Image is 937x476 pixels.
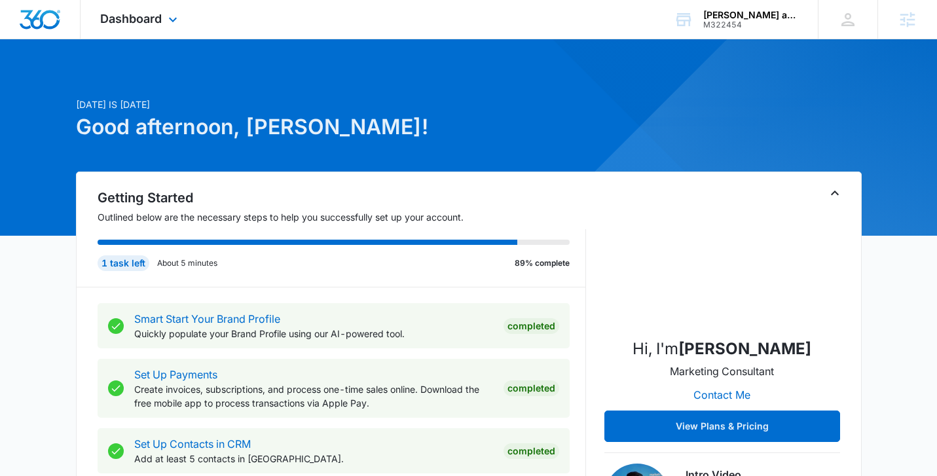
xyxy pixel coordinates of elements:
p: Create invoices, subscriptions, and process one-time sales online. Download the free mobile app t... [134,382,493,410]
p: 89% complete [515,257,570,269]
h2: Getting Started [98,188,586,208]
p: Quickly populate your Brand Profile using our AI-powered tool. [134,327,493,340]
button: View Plans & Pricing [604,411,840,442]
div: Domain: [DOMAIN_NAME] [34,34,144,45]
div: Completed [504,318,559,334]
div: v 4.0.25 [37,21,64,31]
img: website_grey.svg [21,34,31,45]
button: Toggle Collapse [827,185,843,201]
img: logo_orange.svg [21,21,31,31]
p: [DATE] is [DATE] [76,98,595,111]
div: Domain Overview [50,77,117,86]
div: 1 task left [98,255,149,271]
div: account name [703,10,799,20]
span: Dashboard [100,12,162,26]
img: Jordan Savage [657,196,788,327]
img: tab_keywords_by_traffic_grey.svg [130,76,141,86]
img: tab_domain_overview_orange.svg [35,76,46,86]
a: Set Up Contacts in CRM [134,437,251,450]
h1: Good afternoon, [PERSON_NAME]! [76,111,595,143]
a: Set Up Payments [134,368,217,381]
div: account id [703,20,799,29]
p: Marketing Consultant [670,363,774,379]
div: Completed [504,443,559,459]
p: Hi, I'm [633,337,811,361]
strong: [PERSON_NAME] [678,339,811,358]
button: Contact Me [680,379,763,411]
div: Completed [504,380,559,396]
div: Keywords by Traffic [145,77,221,86]
p: Outlined below are the necessary steps to help you successfully set up your account. [98,210,586,224]
p: Add at least 5 contacts in [GEOGRAPHIC_DATA]. [134,452,493,466]
p: About 5 minutes [157,257,217,269]
a: Smart Start Your Brand Profile [134,312,280,325]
